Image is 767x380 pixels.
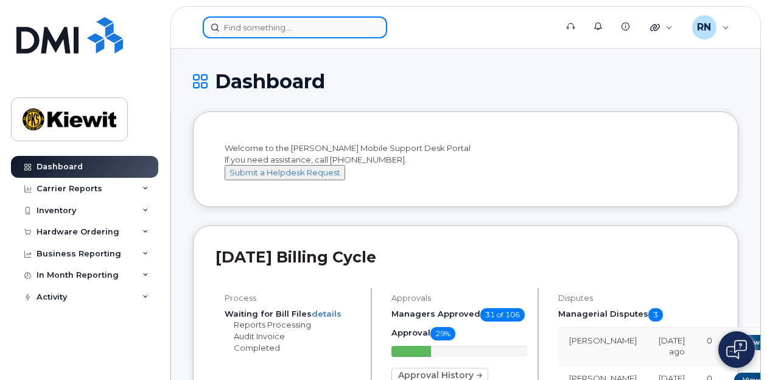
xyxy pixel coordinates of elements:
[225,142,707,180] div: Welcome to the [PERSON_NAME] Mobile Support Desk Portal If you need assistance, call [PHONE_NUMBER].
[726,340,747,359] img: Open chat
[225,294,360,303] h4: Process
[225,165,345,180] button: Submit a Helpdesk Request
[558,308,716,322] h5: Managerial Disputes
[558,294,716,303] h4: Disputes
[391,327,527,340] h5: Approval
[215,248,716,266] h2: [DATE] Billing Cycle
[193,71,738,92] h1: Dashboard
[391,308,527,322] h5: Managers Approved
[391,294,527,303] h4: Approvals
[480,308,525,322] span: 31 of 106
[430,327,455,340] span: 29%
[648,308,663,322] span: 3
[225,331,360,342] li: Audit Invoice
[225,319,360,331] li: Reports Processing
[558,327,648,365] td: [PERSON_NAME]
[696,327,723,365] td: 0
[312,309,341,318] a: details
[225,342,360,354] li: Completed
[648,327,696,365] td: [DATE] ago
[225,308,360,320] li: Waiting for Bill Files
[225,167,345,177] a: Submit a Helpdesk Request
